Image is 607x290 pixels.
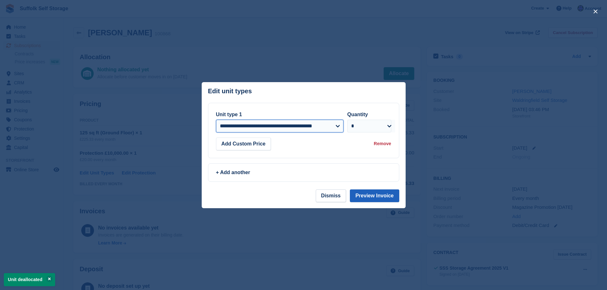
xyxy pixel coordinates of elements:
[590,6,601,17] button: close
[374,140,391,147] div: Remove
[216,169,391,176] div: + Add another
[316,189,346,202] button: Dismiss
[208,88,252,95] p: Edit unit types
[4,273,55,286] p: Unit deallocated
[208,163,399,182] a: + Add another
[216,138,271,150] button: Add Custom Price
[216,112,242,117] label: Unit type 1
[350,189,399,202] button: Preview Invoice
[347,112,368,117] label: Quantity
